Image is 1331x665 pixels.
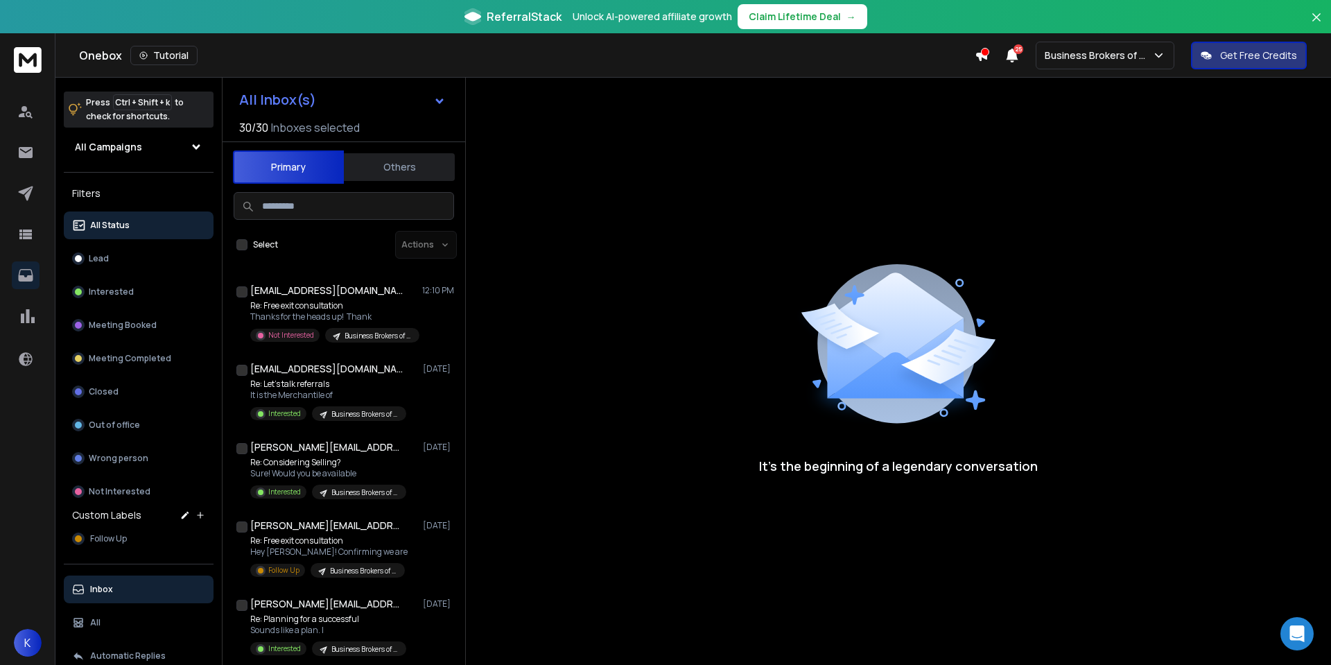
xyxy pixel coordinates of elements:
[64,245,214,273] button: Lead
[90,584,113,595] p: Inbox
[72,508,141,522] h3: Custom Labels
[331,487,398,498] p: Business Brokers of [US_STATE] | Local Business | [GEOGRAPHIC_DATA]
[233,150,344,184] button: Primary
[573,10,732,24] p: Unlock AI-powered affiliate growth
[423,442,454,453] p: [DATE]
[1014,44,1023,54] span: 25
[1280,617,1314,650] div: Open Intercom Messenger
[250,300,417,311] p: Re: Free exit consultation
[89,320,157,331] p: Meeting Booked
[250,546,408,558] p: Hey [PERSON_NAME]! Confirming we are
[250,457,406,468] p: Re: Considering Selling?
[130,46,198,65] button: Tutorial
[1045,49,1152,62] p: Business Brokers of AZ
[64,278,214,306] button: Interested
[14,629,42,657] button: K
[64,378,214,406] button: Closed
[846,10,856,24] span: →
[239,119,268,136] span: 30 / 30
[90,650,166,662] p: Automatic Replies
[64,576,214,603] button: Inbox
[250,468,406,479] p: Sure! Would you be available
[64,609,214,637] button: All
[344,152,455,182] button: Others
[113,94,172,110] span: Ctrl + Shift + k
[89,486,150,497] p: Not Interested
[487,8,562,25] span: ReferralStack
[89,253,109,264] p: Lead
[423,598,454,610] p: [DATE]
[64,411,214,439] button: Out of office
[64,444,214,472] button: Wrong person
[89,453,148,464] p: Wrong person
[86,96,184,123] p: Press to check for shortcuts.
[268,487,301,497] p: Interested
[64,478,214,506] button: Not Interested
[228,86,457,114] button: All Inbox(s)
[89,353,171,364] p: Meeting Completed
[250,614,406,625] p: Re: Planning for a successful
[250,390,406,401] p: It is the Merchantile of
[268,644,301,654] p: Interested
[89,420,140,431] p: Out of office
[250,362,403,376] h1: [EMAIL_ADDRESS][DOMAIN_NAME]
[250,379,406,390] p: Re: Let’s talk referrals
[250,625,406,636] p: Sounds like a plan. I
[422,285,454,296] p: 12:10 PM
[89,386,119,397] p: Closed
[89,286,134,297] p: Interested
[79,46,975,65] div: Onebox
[250,535,408,546] p: Re: Free exit consultation
[253,239,278,250] label: Select
[64,311,214,339] button: Meeting Booked
[268,408,301,419] p: Interested
[423,520,454,531] p: [DATE]
[75,140,142,154] h1: All Campaigns
[90,220,130,231] p: All Status
[423,363,454,374] p: [DATE]
[271,119,360,136] h3: Inboxes selected
[64,184,214,203] h3: Filters
[1191,42,1307,69] button: Get Free Credits
[250,597,403,611] h1: [PERSON_NAME][EMAIL_ADDRESS][DOMAIN_NAME]
[64,211,214,239] button: All Status
[90,617,101,628] p: All
[250,519,403,533] h1: [PERSON_NAME][EMAIL_ADDRESS][DOMAIN_NAME]
[738,4,867,29] button: Claim Lifetime Deal→
[1307,8,1325,42] button: Close banner
[64,525,214,553] button: Follow Up
[268,565,299,576] p: Follow Up
[1220,49,1297,62] p: Get Free Credits
[759,456,1038,476] p: It’s the beginning of a legendary conversation
[345,331,411,341] p: Business Brokers of [US_STATE] | Local Business | [GEOGRAPHIC_DATA]
[330,566,397,576] p: Business Brokers of [US_STATE] | Local Business | [GEOGRAPHIC_DATA]
[250,311,417,322] p: Thanks for the heads up! Thank
[331,644,398,655] p: Business Brokers of [US_STATE] | Local Business | [GEOGRAPHIC_DATA]
[64,133,214,161] button: All Campaigns
[64,345,214,372] button: Meeting Completed
[268,330,314,340] p: Not Interested
[331,409,398,420] p: Business Brokers of [US_STATE] | Realtor | [GEOGRAPHIC_DATA]
[250,284,403,297] h1: [EMAIL_ADDRESS][DOMAIN_NAME]
[250,440,403,454] h1: [PERSON_NAME][EMAIL_ADDRESS][DOMAIN_NAME]
[90,533,127,544] span: Follow Up
[239,93,316,107] h1: All Inbox(s)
